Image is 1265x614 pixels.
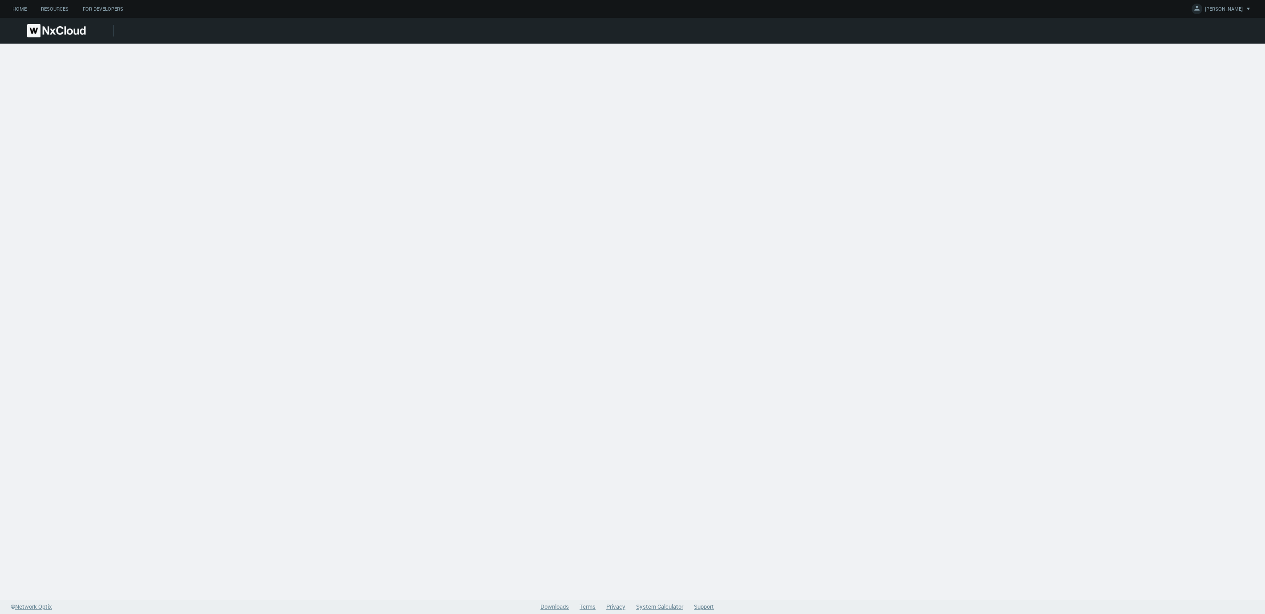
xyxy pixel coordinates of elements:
[11,602,52,611] a: ©Network Optix
[606,602,625,610] a: Privacy
[76,4,130,15] a: For Developers
[5,4,34,15] a: Home
[27,24,86,37] img: Nx Cloud logo
[580,602,596,610] a: Terms
[636,602,683,610] a: System Calculator
[1205,5,1243,16] span: [PERSON_NAME]
[540,602,569,610] a: Downloads
[15,602,52,610] span: Network Optix
[34,4,76,15] a: Resources
[694,602,714,610] a: Support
